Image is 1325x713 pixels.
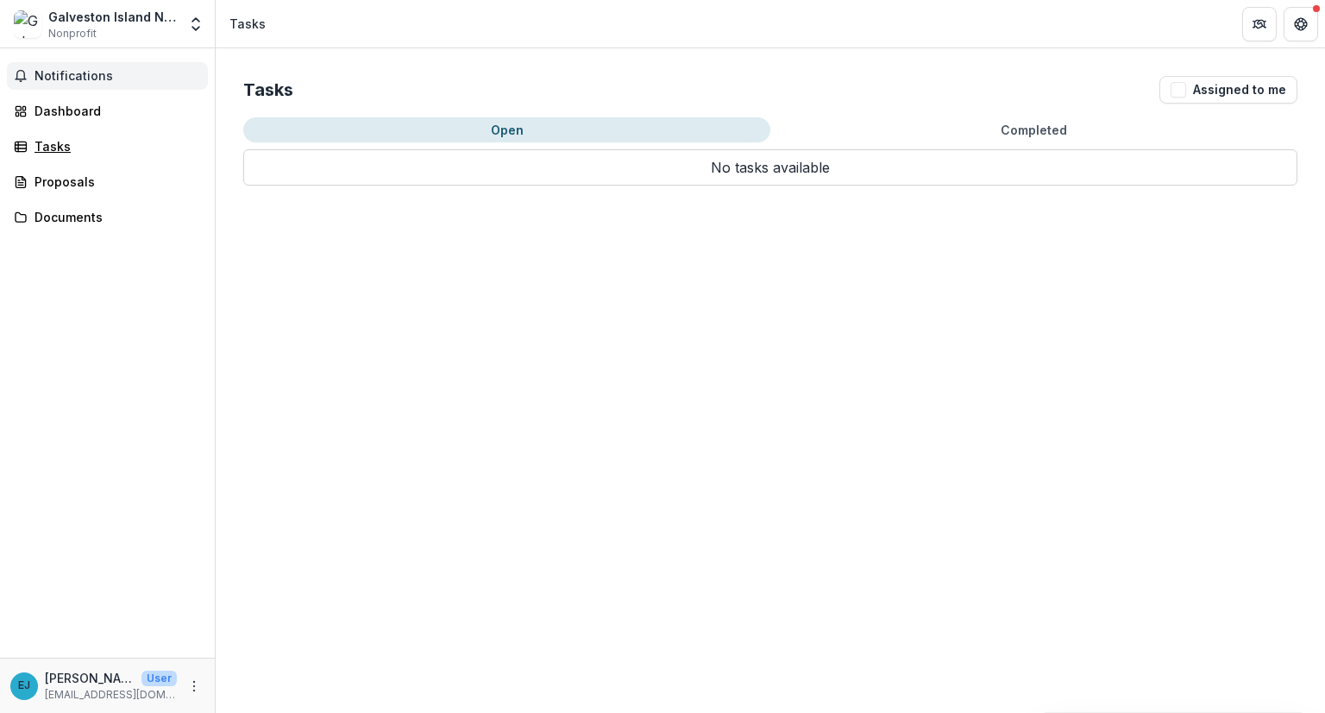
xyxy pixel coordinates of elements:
p: No tasks available [243,149,1297,186]
span: Nonprofit [48,26,97,41]
h2: Tasks [243,79,293,100]
img: Galveston Island Nature Tourism Council [14,10,41,38]
nav: breadcrumb [223,11,273,36]
span: Notifications [35,69,201,84]
div: Dashboard [35,102,194,120]
button: Notifications [7,62,208,90]
p: User [141,671,177,686]
div: Tasks [35,137,194,155]
p: [EMAIL_ADDRESS][DOMAIN_NAME] [45,687,177,703]
a: Proposals [7,167,208,196]
div: Eowyn Johnson [18,680,30,691]
p: [PERSON_NAME] [45,669,135,687]
div: Proposals [35,173,194,191]
a: Dashboard [7,97,208,125]
button: Open entity switcher [184,7,208,41]
div: Galveston Island Nature Tourism Council [48,8,177,26]
a: Documents [7,203,208,231]
button: Partners [1242,7,1277,41]
button: Open [243,117,770,142]
div: Tasks [229,15,266,33]
button: Completed [770,117,1297,142]
a: Tasks [7,132,208,161]
button: Get Help [1284,7,1318,41]
button: Assigned to me [1159,76,1297,104]
button: More [184,676,204,697]
div: Documents [35,208,194,226]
